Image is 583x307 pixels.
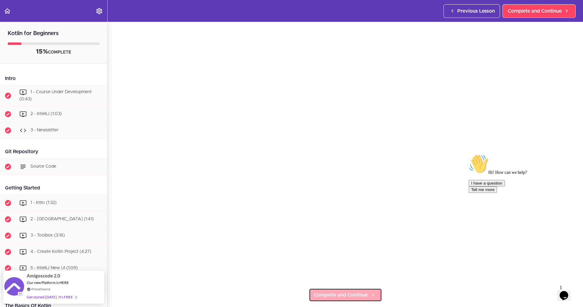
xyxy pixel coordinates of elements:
img: provesource social proof notification image [4,277,24,297]
svg: Back to course curriculum [4,7,11,15]
span: Complete and Continue [314,291,368,299]
span: 1 - Intro (1:32) [30,201,57,205]
a: Previous Lesson [443,4,500,18]
iframe: chat widget [557,282,577,301]
span: 1 - Course Under Development (0:43) [19,90,92,101]
span: Amigoscode 2.0 [27,272,60,279]
div: Get started [DATE]. It's FREE [27,293,77,301]
span: 2 - IntelliJ (1:03) [30,112,62,116]
span: 15% [36,49,48,55]
span: Previous Lesson [457,7,495,15]
iframe: chat widget [466,152,577,279]
span: Our new Platform is HERE [27,280,69,285]
a: Complete and Continue [502,4,576,18]
span: Source Code [30,164,56,169]
a: Complete and Continue [309,288,382,302]
span: 4 - Create Kotlin Project (4:27) [30,249,91,254]
img: :wave: [2,2,22,22]
span: 3 - Newsletter [30,128,58,132]
iframe: Video Player [120,25,571,278]
span: 3 - Toolbox (3:16) [30,233,65,237]
span: 5 - IntelliJ New UI (1:09) [30,266,78,270]
div: COMPLETE [8,48,100,56]
span: Complete and Continue [508,7,562,15]
div: 👋Hi! How can we help?I have a questionTell me more [2,2,113,41]
span: Hi! How can we help? [2,18,61,23]
button: I have a question [2,28,39,35]
a: ProveSource [31,286,50,292]
span: 2 - [GEOGRAPHIC_DATA] (1:41) [30,217,94,221]
svg: Settings Menu [96,7,103,15]
button: Tell me more [2,35,31,41]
